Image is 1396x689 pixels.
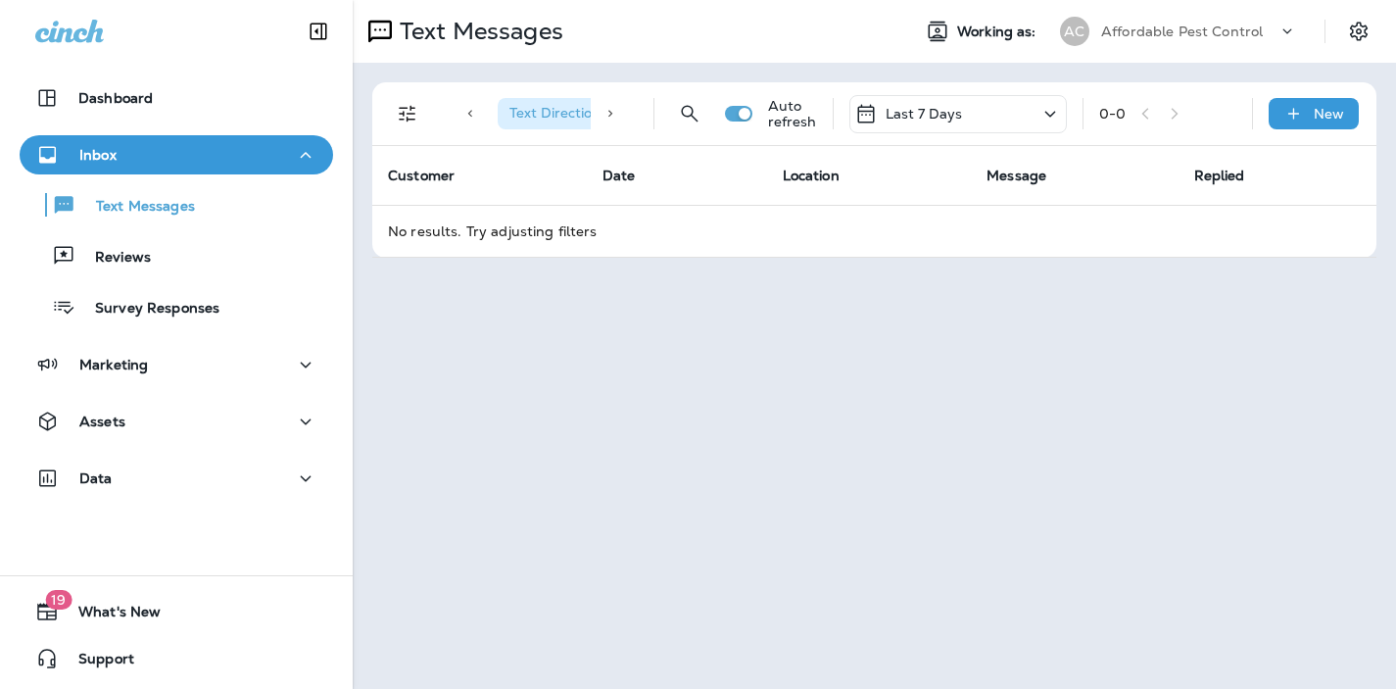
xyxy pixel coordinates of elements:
[372,205,1376,257] td: No results. Try adjusting filters
[498,98,669,129] div: Text Direction:Both
[20,459,333,498] button: Data
[392,17,563,46] p: Text Messages
[957,24,1040,40] span: Working as:
[509,104,637,122] span: Text Direction : Both
[79,147,117,163] p: Inbox
[1194,167,1245,184] span: Replied
[20,639,333,678] button: Support
[79,470,113,486] p: Data
[1341,14,1376,49] button: Settings
[75,249,151,268] p: Reviews
[76,198,195,217] p: Text Messages
[291,12,346,51] button: Collapse Sidebar
[20,184,333,225] button: Text Messages
[783,167,840,184] span: Location
[59,651,134,674] span: Support
[20,235,333,276] button: Reviews
[20,345,333,384] button: Marketing
[1314,106,1344,122] p: New
[20,402,333,441] button: Assets
[1101,24,1263,39] p: Affordable Pest Control
[45,590,72,610] span: 19
[75,300,219,319] p: Survey Responses
[388,94,427,133] button: Filters
[79,357,148,372] p: Marketing
[987,167,1046,184] span: Message
[78,90,153,106] p: Dashboard
[20,286,333,327] button: Survey Responses
[886,106,963,122] p: Last 7 Days
[20,78,333,118] button: Dashboard
[388,167,455,184] span: Customer
[670,94,709,133] button: Search Messages
[602,167,636,184] span: Date
[768,98,817,129] p: Auto refresh
[59,604,161,627] span: What's New
[1099,106,1126,122] div: 0 - 0
[1060,17,1089,46] div: AC
[20,135,333,174] button: Inbox
[79,414,125,429] p: Assets
[20,592,333,631] button: 19What's New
